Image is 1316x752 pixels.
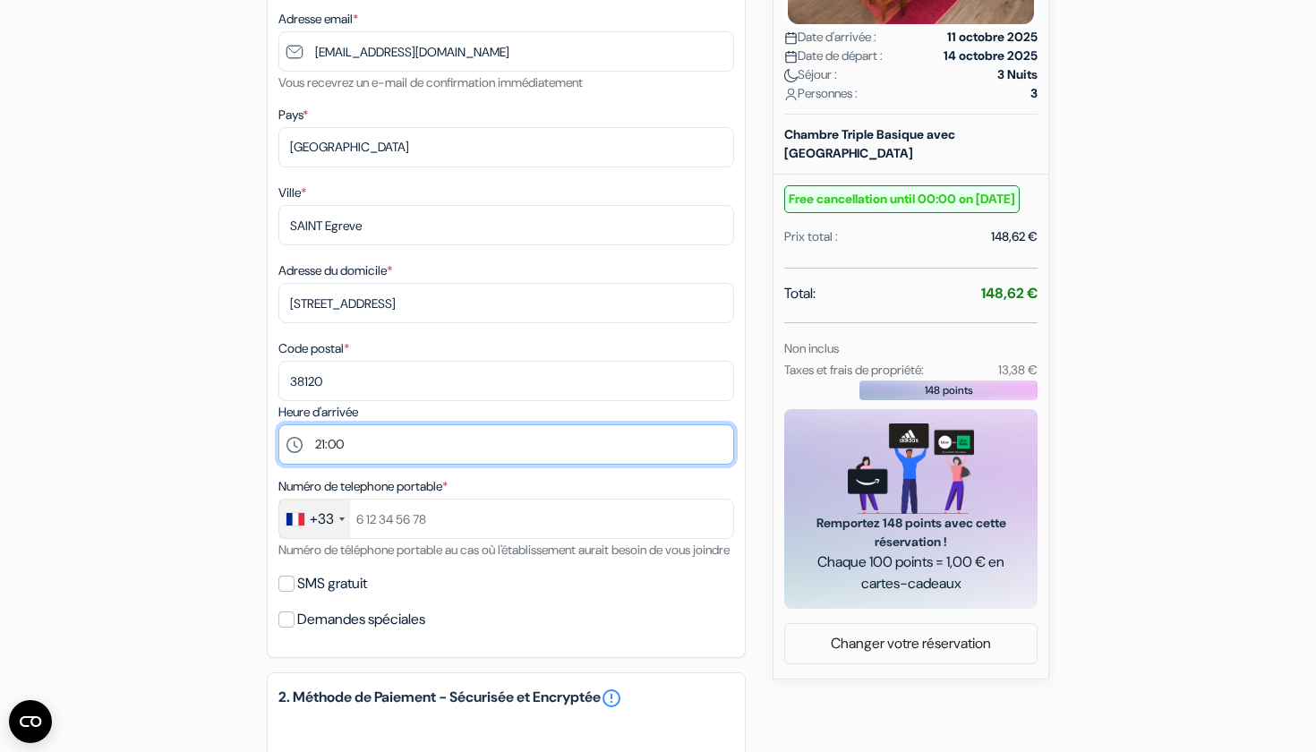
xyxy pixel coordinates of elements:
small: Numéro de téléphone portable au cas où l'établissement aurait besoin de vous joindre [278,542,730,558]
label: Heure d'arrivée [278,403,358,422]
div: 148,62 € [991,227,1038,246]
label: SMS gratuit [297,571,367,596]
small: Free cancellation until 00:00 on [DATE] [784,185,1020,213]
strong: 3 Nuits [997,65,1038,84]
img: user_icon.svg [784,88,798,101]
span: Remportez 148 points avec cette réservation ! [806,514,1016,551]
h5: 2. Méthode de Paiement - Sécurisée et Encryptée [278,688,734,709]
label: Pays [278,106,308,124]
span: Chaque 100 points = 1,00 € en cartes-cadeaux [806,551,1016,594]
label: Numéro de telephone portable [278,477,448,496]
div: France: +33 [279,500,350,538]
img: calendar.svg [784,31,798,45]
small: Vous recevrez un e-mail de confirmation immédiatement [278,74,583,90]
span: Date d'arrivée : [784,28,876,47]
a: error_outline [601,688,622,709]
span: Date de départ : [784,47,883,65]
img: gift_card_hero_new.png [848,423,974,514]
button: Ouvrir le widget CMP [9,700,52,743]
strong: 11 octobre 2025 [947,28,1038,47]
span: Personnes : [784,84,858,103]
div: Prix total : [784,227,838,246]
img: moon.svg [784,69,798,82]
div: +33 [310,508,334,530]
label: Code postal [278,339,349,358]
strong: 14 octobre 2025 [944,47,1038,65]
small: Non inclus [784,340,839,356]
label: Demandes spéciales [297,607,425,632]
label: Adresse email [278,10,358,29]
input: 6 12 34 56 78 [278,499,734,539]
small: Taxes et frais de propriété: [784,362,924,378]
strong: 148,62 € [981,284,1038,303]
label: Ville [278,184,306,202]
input: Entrer adresse e-mail [278,31,734,72]
a: Changer votre réservation [785,627,1037,661]
b: Chambre Triple Basique avec [GEOGRAPHIC_DATA] [784,126,955,161]
span: 148 points [925,382,973,398]
img: calendar.svg [784,50,798,64]
span: Séjour : [784,65,837,84]
small: 13,38 € [998,362,1038,378]
label: Adresse du domicile [278,261,392,280]
span: Total: [784,283,816,304]
strong: 3 [1030,84,1038,103]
